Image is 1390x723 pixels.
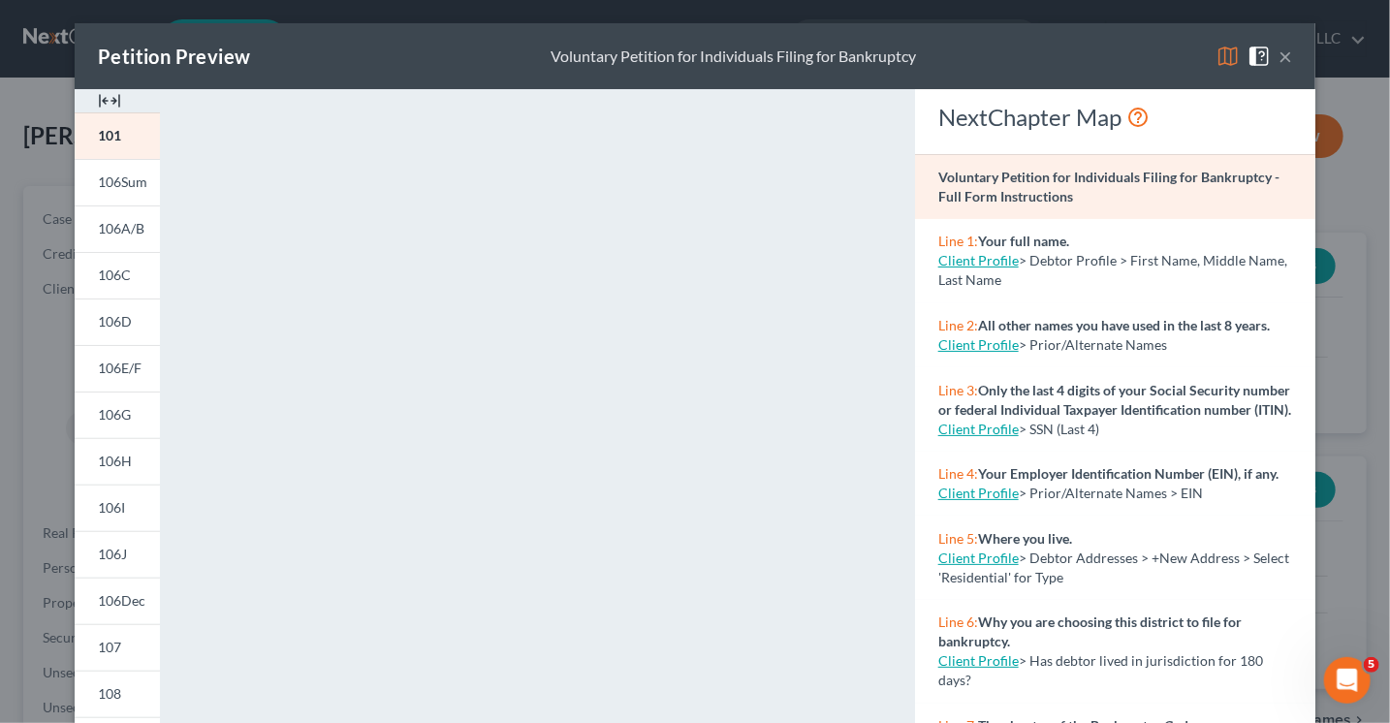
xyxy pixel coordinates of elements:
a: Client Profile [938,421,1019,437]
a: 106G [75,392,160,438]
strong: Where you live. [978,530,1072,547]
span: 106G [98,406,131,423]
a: 106Dec [75,578,160,624]
a: Client Profile [938,652,1019,669]
a: 106E/F [75,345,160,392]
div: Voluntary Petition for Individuals Filing for Bankruptcy [551,46,916,68]
iframe: Intercom live chat [1324,657,1371,704]
a: 106Sum [75,159,160,205]
strong: All other names you have used in the last 8 years. [978,317,1270,333]
span: 106Dec [98,592,145,609]
strong: Your Employer Identification Number (EIN), if any. [978,465,1279,482]
img: help-close-5ba153eb36485ed6c1ea00a893f15db1cb9b99d6cae46e1a8edb6c62d00a1a76.svg [1248,45,1271,68]
span: 106I [98,499,125,516]
a: Client Profile [938,485,1019,501]
span: Line 3: [938,382,978,398]
div: NextChapter Map [938,102,1292,133]
span: > Debtor Profile > First Name, Middle Name, Last Name [938,252,1287,288]
span: > Prior/Alternate Names > EIN [1019,485,1203,501]
span: 107 [98,639,121,655]
a: 108 [75,671,160,717]
span: > Debtor Addresses > +New Address > Select 'Residential' for Type [938,550,1289,585]
span: > Has debtor lived in jurisdiction for 180 days? [938,652,1263,688]
a: 107 [75,624,160,671]
div: Petition Preview [98,43,250,70]
a: 106A/B [75,205,160,252]
strong: Why you are choosing this district to file for bankruptcy. [938,613,1242,649]
span: 106H [98,453,132,469]
a: 106C [75,252,160,299]
img: expand-e0f6d898513216a626fdd78e52531dac95497ffd26381d4c15ee2fc46db09dca.svg [98,89,121,112]
span: Line 5: [938,530,978,547]
a: 106H [75,438,160,485]
span: > SSN (Last 4) [1019,421,1099,437]
span: 106J [98,546,127,562]
span: 106A/B [98,220,144,236]
a: 106I [75,485,160,531]
span: 106E/F [98,360,142,376]
span: 106Sum [98,173,147,190]
span: 101 [98,127,121,143]
span: 106D [98,313,132,330]
span: Line 6: [938,613,978,630]
button: × [1279,45,1292,68]
span: Line 2: [938,317,978,333]
strong: Your full name. [978,233,1069,249]
span: Line 4: [938,465,978,482]
span: Line 1: [938,233,978,249]
span: 5 [1364,657,1379,673]
img: map-eea8200ae884c6f1103ae1953ef3d486a96c86aabb227e865a55264e3737af1f.svg [1216,45,1240,68]
strong: Voluntary Petition for Individuals Filing for Bankruptcy - Full Form Instructions [938,169,1279,204]
strong: Only the last 4 digits of your Social Security number or federal Individual Taxpayer Identificati... [938,382,1291,418]
span: 106C [98,267,131,283]
span: 108 [98,685,121,702]
span: > Prior/Alternate Names [1019,336,1167,353]
a: 101 [75,112,160,159]
a: 106J [75,531,160,578]
a: 106D [75,299,160,345]
a: Client Profile [938,336,1019,353]
a: Client Profile [938,252,1019,268]
a: Client Profile [938,550,1019,566]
